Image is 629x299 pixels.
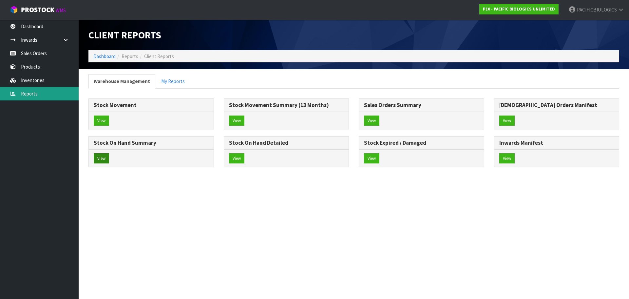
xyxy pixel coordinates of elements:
a: Dashboard [93,53,116,59]
button: View [94,116,109,126]
strong: P10 - PACIFIC BIOLOGICS UNLIMITED [483,6,555,12]
button: View [229,116,244,126]
button: View [229,153,244,164]
h3: Stock Expired / Damaged [364,140,479,146]
span: PACIFICBIOLOGICS [577,7,617,13]
span: ProStock [21,6,54,14]
h3: Stock Movement [94,102,209,108]
span: Client Reports [88,29,161,41]
h3: Sales Orders Summary [364,102,479,108]
span: Client Reports [144,53,174,59]
img: cube-alt.png [10,6,18,14]
button: View [364,116,379,126]
button: View [499,153,515,164]
button: View [94,153,109,164]
span: Reports [122,53,138,59]
h3: Stock On Hand Summary [94,140,209,146]
h3: Inwards Manifest [499,140,614,146]
h3: Stock On Hand Detailed [229,140,344,146]
h3: [DEMOGRAPHIC_DATA] Orders Manifest [499,102,614,108]
small: WMS [56,7,66,13]
h3: Stock Movement Summary (13 Months) [229,102,344,108]
a: My Reports [156,74,190,88]
button: View [499,116,515,126]
button: View [364,153,379,164]
a: Warehouse Management [88,74,155,88]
